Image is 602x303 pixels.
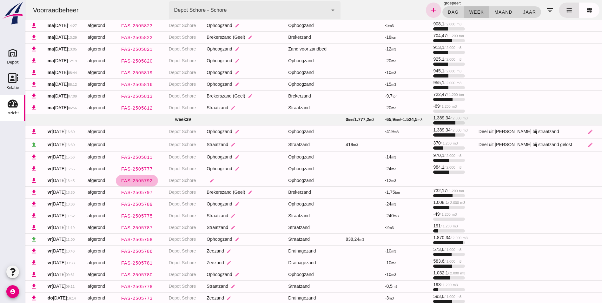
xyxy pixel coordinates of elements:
[43,47,51,51] small: 13:05
[22,70,51,75] span: [DATE]
[57,102,85,114] td: afgerond
[57,67,85,78] td: afgerond
[408,200,440,205] span: 1.008,1
[419,22,430,26] small: / 2.000
[96,260,128,266] span: FAS-2505781
[408,212,431,217] span: -49
[408,45,436,50] span: 913,1
[363,24,368,28] small: m3
[408,92,439,97] span: 722,47
[22,35,51,40] span: [DATE]
[453,142,547,147] span: Deel uit [PERSON_NAME] bij straatzand gelost
[90,281,133,292] a: FAS-2505778
[5,104,12,111] i: download
[57,138,85,151] td: afgerond
[22,129,26,134] strong: vr
[258,31,315,43] td: Brekerzand
[392,118,397,122] small: m3
[431,22,436,26] small: m3
[6,85,19,90] div: Relatie
[209,129,214,134] i: edit
[258,67,315,78] td: Ophoogzand
[96,225,128,230] span: FAS-2505787
[176,138,258,151] td: Straatzand
[138,280,176,292] td: Depot Schore
[258,125,315,138] td: Ophoogzand
[258,151,315,163] td: Ophoogzand
[96,23,128,28] span: FAS-2505823
[22,93,51,98] span: [DATE]
[258,210,315,222] td: Straatzand
[329,117,344,122] strong: 1.777,2
[96,58,128,64] span: FAS-2505820
[22,154,26,159] strong: vr
[96,47,128,52] span: FAS-2505821
[360,46,371,51] span: -12
[408,188,439,193] span: 732,17
[258,102,315,114] td: Straatzand
[258,257,315,269] td: Drainagezand
[176,43,258,55] td: Ophoogzand
[22,142,26,147] strong: vr
[90,79,133,90] a: FAS-2505816
[431,154,436,158] small: m3
[22,23,51,28] span: [DATE]
[419,81,430,85] small: / 2.000
[22,70,29,75] strong: ma
[138,31,176,43] td: Depot Schore
[205,284,210,289] i: edit
[138,67,176,78] td: Depot Schore
[22,82,29,87] strong: ma
[90,151,133,163] a: FAS-2505811
[222,94,227,98] i: edit
[258,20,315,31] td: Ophoogzand
[96,272,128,277] span: FAS-2505780
[320,117,323,122] strong: 0
[57,245,85,257] td: afgerond
[22,105,51,110] span: [DATE]
[6,285,19,298] i: account_circle
[360,129,374,134] span: -419
[422,10,433,15] span: dag
[138,90,176,102] td: Depot Schore
[497,10,511,15] span: jaar
[96,213,128,219] span: FAS-2505775
[138,233,176,245] td: Depot Schore
[425,128,436,132] small: / 2.000
[57,163,85,175] td: afgerond
[425,116,436,120] small: / 2.000
[22,154,49,159] span: [DATE]
[57,186,85,198] td: afgerond
[90,222,133,233] a: FAS-2505787
[5,128,12,135] i: download
[431,46,436,50] small: m3
[90,20,133,31] a: FAS-2505823
[562,129,568,135] i: edit
[138,55,176,67] td: Depot Schore
[22,142,49,147] span: [DATE]
[464,6,492,18] button: maand
[209,155,214,159] i: edit
[22,23,29,28] strong: ma
[90,257,133,269] a: FAS-2505781
[57,90,85,102] td: afgerond
[408,127,442,132] span: 1.389,34
[176,125,258,138] td: Ophoogzand
[57,280,85,292] td: afgerond
[5,69,12,76] i: download
[90,55,133,67] a: FAS-2505820
[258,222,315,233] td: Straatzand
[521,6,528,14] i: filter_list
[367,94,372,98] small: ton
[419,154,430,158] small: / 2.000
[5,141,12,148] i: upload
[176,222,258,233] td: Straatzand
[1,2,24,25] img: logo-small.a267ee39.svg
[421,93,432,97] small: / 1.200
[96,105,128,111] span: FAS-2505812
[201,260,206,265] i: edit
[408,270,440,275] span: 1.032,1
[419,46,430,50] small: / 2.000
[96,202,128,207] span: FAS-2505789
[427,104,432,108] small: m3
